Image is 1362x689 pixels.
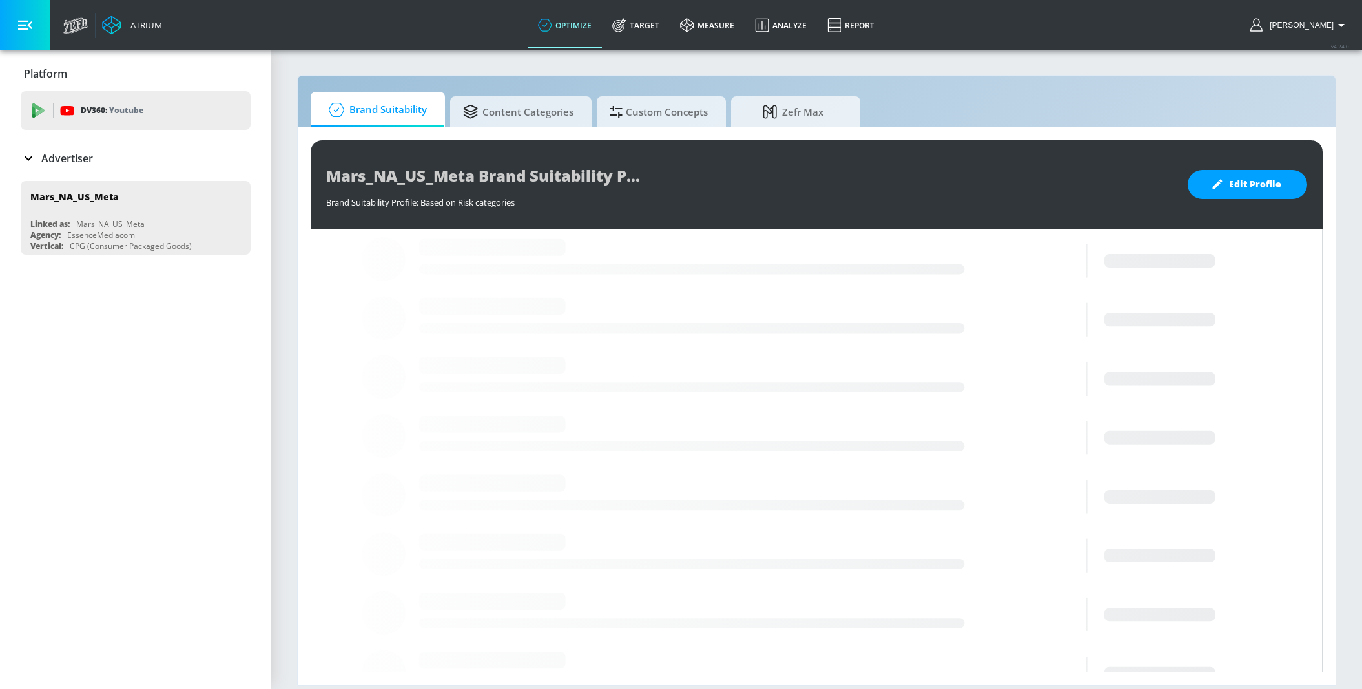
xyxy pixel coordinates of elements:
[125,19,162,31] div: Atrium
[76,218,145,229] div: Mars_NA_US_Meta
[1188,170,1307,199] button: Edit Profile
[1331,43,1349,50] span: v 4.24.0
[1213,176,1281,193] span: Edit Profile
[1264,21,1334,30] span: login as: michael.villalobos@zefr.com
[30,229,61,240] div: Agency:
[30,191,119,203] div: Mars_NA_US_Meta
[67,229,135,240] div: EssenceMediacom
[21,91,251,130] div: DV360: Youtube
[463,96,573,127] span: Content Categories
[30,240,63,251] div: Vertical:
[1250,17,1349,33] button: [PERSON_NAME]
[21,181,251,255] div: Mars_NA_US_MetaLinked as:Mars_NA_US_MetaAgency:EssenceMediacomVertical:CPG (Consumer Packaged Goods)
[21,56,251,92] div: Platform
[81,103,143,118] p: DV360:
[24,67,67,81] p: Platform
[102,16,162,35] a: Atrium
[817,2,885,48] a: Report
[670,2,745,48] a: measure
[70,240,192,251] div: CPG (Consumer Packaged Goods)
[602,2,670,48] a: Target
[109,103,143,117] p: Youtube
[326,190,1175,208] div: Brand Suitability Profile: Based on Risk categories
[41,151,93,165] p: Advertiser
[324,94,427,125] span: Brand Suitability
[528,2,602,48] a: optimize
[744,96,842,127] span: Zefr Max
[745,2,817,48] a: Analyze
[30,218,70,229] div: Linked as:
[610,96,708,127] span: Custom Concepts
[21,140,251,176] div: Advertiser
